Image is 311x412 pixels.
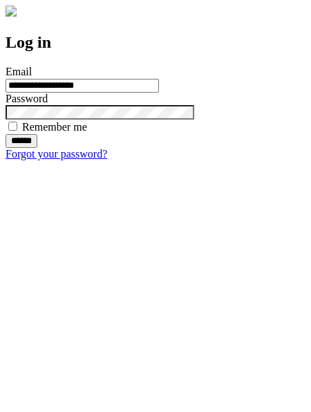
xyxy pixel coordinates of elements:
h2: Log in [6,33,305,52]
label: Remember me [22,121,87,133]
label: Email [6,66,32,77]
label: Password [6,93,48,104]
a: Forgot your password? [6,148,107,160]
img: logo-4e3dc11c47720685a147b03b5a06dd966a58ff35d612b21f08c02c0306f2b779.png [6,6,17,17]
